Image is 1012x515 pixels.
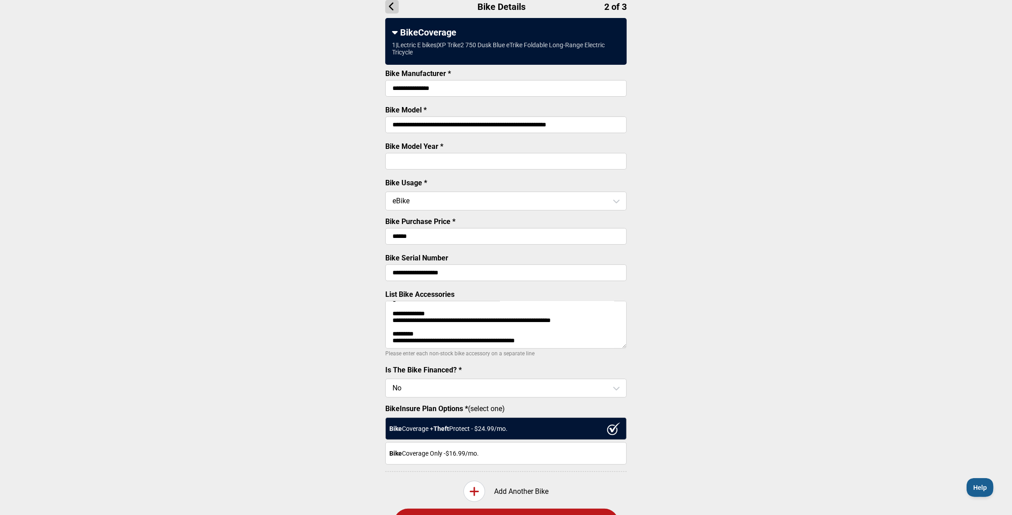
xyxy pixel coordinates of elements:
[392,27,620,38] div: BikeCoverage
[967,478,994,497] iframe: Toggle Customer Support
[385,348,627,359] p: Please enter each non-stock bike accessory on a separate line
[385,69,451,78] label: Bike Manufacturer *
[385,481,627,502] div: Add Another Bike
[385,417,627,440] div: Coverage + Protect - $ 24.99 /mo.
[385,404,627,413] label: (select one)
[385,142,443,151] label: Bike Model Year *
[389,450,402,457] strong: Bike
[389,425,402,432] strong: Bike
[385,254,448,262] label: Bike Serial Number
[385,179,427,187] label: Bike Usage *
[604,1,627,12] span: 2 of 3
[392,41,620,56] div: 1 | Lectric E bikes | XP Trike2 750 Dusk Blue eTrike Foldable Long-Range Electric Tricycle
[385,106,427,114] label: Bike Model *
[607,422,620,435] img: ux1sgP1Haf775SAghJI38DyDlYP+32lKFAAAAAElFTkSuQmCC
[433,425,449,432] strong: Theft
[385,217,455,226] label: Bike Purchase Price *
[385,290,455,299] label: List Bike Accessories
[385,442,627,465] div: Coverage Only - $16.99 /mo.
[385,366,462,374] label: Is The Bike Financed? *
[385,404,468,413] strong: BikeInsure Plan Options *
